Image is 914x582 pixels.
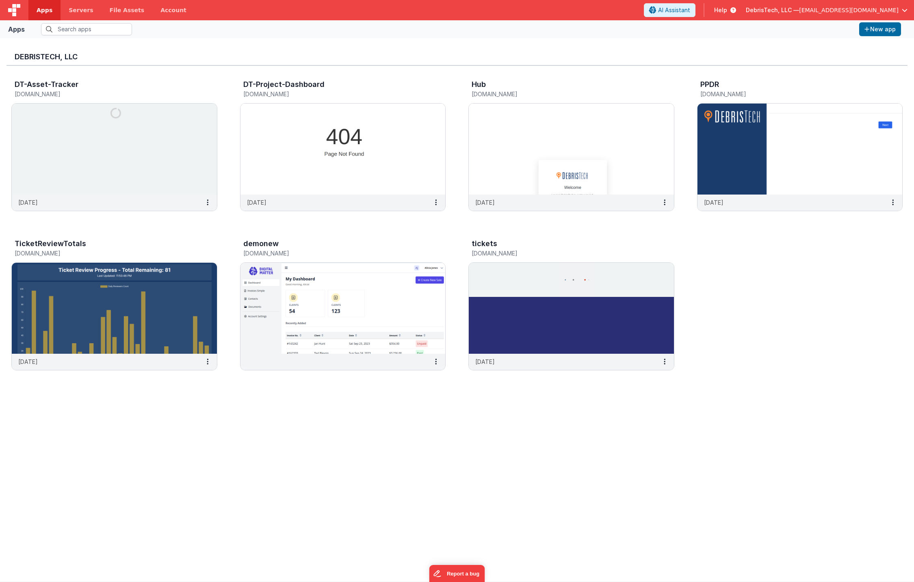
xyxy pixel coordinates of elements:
span: AI Assistant [658,6,690,14]
h5: [DOMAIN_NAME] [15,250,197,256]
button: AI Assistant [644,3,695,17]
div: Apps [8,24,25,34]
h5: [DOMAIN_NAME] [15,91,197,97]
span: File Assets [110,6,145,14]
h5: [DOMAIN_NAME] [472,250,654,256]
h3: demonew [243,240,279,248]
h5: [DOMAIN_NAME] [243,250,426,256]
h3: DT-Project-Dashboard [243,80,325,89]
span: Servers [69,6,93,14]
button: DebrisTech, LLC — [EMAIL_ADDRESS][DOMAIN_NAME] [746,6,908,14]
span: Apps [37,6,52,14]
h3: PPDR [700,80,719,89]
span: [EMAIL_ADDRESS][DOMAIN_NAME] [799,6,899,14]
p: [DATE] [18,198,38,207]
input: Search apps [41,23,132,35]
p: [DATE] [18,357,38,366]
span: Help [714,6,727,14]
iframe: Marker.io feedback button [429,565,485,582]
p: [DATE] [247,198,266,207]
button: New app [859,22,901,36]
h3: Hub [472,80,486,89]
h3: DT-Asset-Tracker [15,80,78,89]
h5: [DOMAIN_NAME] [472,91,654,97]
h3: TicketReviewTotals [15,240,86,248]
h5: [DOMAIN_NAME] [243,91,426,97]
span: DebrisTech, LLC — [746,6,799,14]
h5: [DOMAIN_NAME] [700,91,883,97]
p: [DATE] [475,357,495,366]
h3: DebrisTech, LLC [15,53,899,61]
p: [DATE] [704,198,723,207]
p: [DATE] [475,198,495,207]
h3: tickets [472,240,497,248]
